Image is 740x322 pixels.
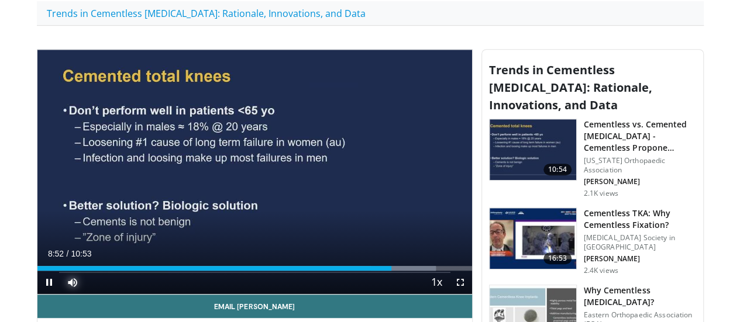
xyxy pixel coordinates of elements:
[543,252,572,264] span: 16:53
[584,285,696,308] h3: Why Cementless [MEDICAL_DATA]?
[37,271,61,294] button: Pause
[584,254,696,264] p: [PERSON_NAME]
[37,295,472,318] a: Email [PERSON_NAME]
[489,62,652,113] span: Trends in Cementless [MEDICAL_DATA]: Rationale, Innovations, and Data
[490,208,576,269] img: c78459a6-9ec9-4998-9405-5bb7129158a5.150x105_q85_crop-smart_upscale.jpg
[37,1,376,26] a: Trends in Cementless [MEDICAL_DATA]: Rationale, Innovations, and Data
[37,266,472,271] div: Progress Bar
[489,119,696,198] a: 10:54 Cementless vs. Cemented [MEDICAL_DATA] - Cementless Propone… [US_STATE] Orthopaedic Associa...
[489,207,696,275] a: 16:53 Cementless TKA: Why Cementless Fixation? [MEDICAL_DATA] Society in [GEOGRAPHIC_DATA] [PERSO...
[543,164,572,175] span: 10:54
[37,50,472,295] video-js: Video Player
[584,177,696,186] p: [PERSON_NAME]
[48,249,64,258] span: 8:52
[584,119,696,154] h3: Cementless vs. Cemented [MEDICAL_DATA] - Cementless Propone…
[67,249,69,258] span: /
[61,271,84,294] button: Mute
[584,233,696,252] p: [MEDICAL_DATA] Society in [GEOGRAPHIC_DATA]
[490,119,576,180] img: cb250948-7c8f-40d9-bd1d-3ac2a567d783.150x105_q85_crop-smart_upscale.jpg
[449,271,472,294] button: Fullscreen
[584,156,696,175] p: [US_STATE] Orthopaedic Association
[71,249,91,258] span: 10:53
[425,271,449,294] button: Playback Rate
[584,266,618,275] p: 2.4K views
[584,189,618,198] p: 2.1K views
[584,207,696,231] h3: Cementless TKA: Why Cementless Fixation?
